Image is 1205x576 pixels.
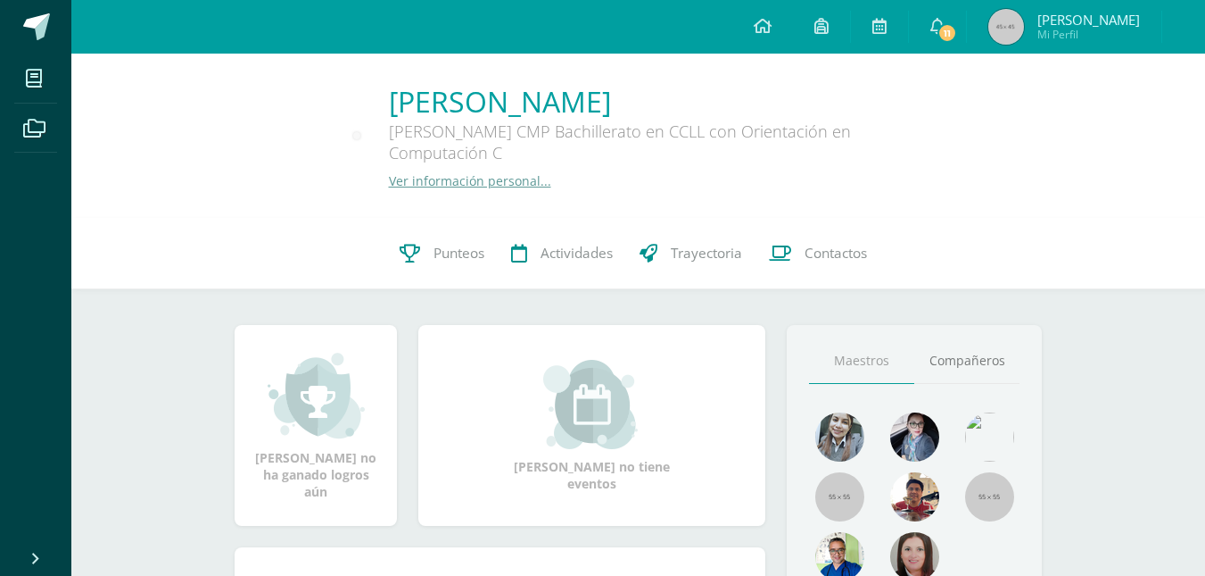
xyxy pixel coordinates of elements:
img: b8baad08a0802a54ee139394226d2cf3.png [890,413,939,462]
a: Punteos [386,218,498,289]
span: Actividades [541,244,613,263]
span: 11 [937,23,957,43]
a: Ver información personal... [389,172,551,189]
img: event_small.png [543,360,640,449]
img: 11152eb22ca3048aebc25a5ecf6973a7.png [890,472,939,522]
div: [PERSON_NAME] no tiene eventos [503,360,681,492]
a: Trayectoria [626,218,755,289]
a: Actividades [498,218,626,289]
img: 55x55 [815,472,864,522]
img: c25c8a4a46aeab7e345bf0f34826bacf.png [965,413,1014,462]
span: [PERSON_NAME] [1037,11,1140,29]
img: 45bd7986b8947ad7e5894cbc9b781108.png [815,413,864,462]
img: achievement_small.png [268,351,365,440]
div: [PERSON_NAME] CMP Bachillerato en CCLL con Orientación en Computación C [389,121,924,172]
div: [PERSON_NAME] no ha ganado logros aún [252,351,379,500]
a: Contactos [755,218,880,289]
a: [PERSON_NAME] [389,82,924,121]
span: Punteos [433,244,484,263]
span: Contactos [805,244,867,263]
span: Trayectoria [671,244,742,263]
a: Compañeros [914,338,1019,384]
img: 45x45 [988,9,1024,45]
span: Mi Perfil [1037,27,1140,42]
img: 55x55 [965,472,1014,522]
a: Maestros [809,338,914,384]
